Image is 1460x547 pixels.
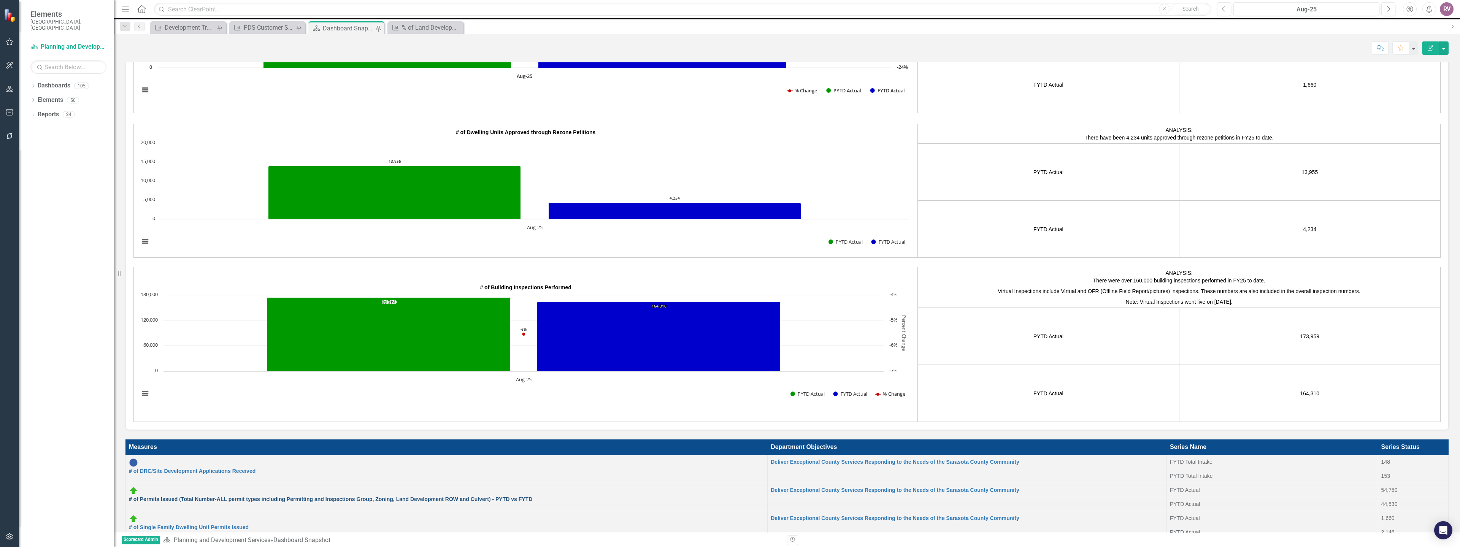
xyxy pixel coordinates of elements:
[833,390,867,397] button: Show FYTD Actual
[74,82,89,89] div: 105
[38,96,63,105] a: Elements
[268,166,521,219] path: Aug-25, 13,955. PYTD Actual.
[918,124,1441,144] td: ANALYSIS:
[871,238,905,245] button: Show FYTD Actual
[771,487,1019,493] a: Deliver Exceptional County Services Responding to the Needs of the Sarasota County Community
[537,302,781,371] path: Aug-25, 164,310. FYTD Actual.
[129,458,138,467] img: No Target Set
[30,10,106,19] span: Elements
[389,159,401,164] text: 13,955
[244,23,294,32] div: PDS Customer Service (Copy) w/ Accela
[382,299,397,304] text: 173,959
[30,60,106,74] input: Search Below...
[768,455,1167,469] td: Double-Click to Edit Right Click for Context Menu
[828,238,863,245] button: Show PYTD Actual
[549,203,801,219] g: FYTD Actual, bar series 2 of 2 with 1 bar.
[174,536,270,544] a: Planning and Development Services
[1170,473,1213,479] span: PYTD Total Intake
[768,483,1167,497] td: Double-Click to Edit Right Click for Context Menu
[267,298,511,371] path: Aug-25, 173,959. PYTD Actual.
[771,443,1163,452] div: Department Objectives
[1381,443,1445,452] div: Series Status
[129,524,249,530] a: # of Single Family Dwelling Unit Permits Issued
[889,291,898,298] text: -4%
[152,23,215,32] a: Development Trends
[163,536,781,545] div: »
[136,291,916,405] div: Chart. Highcharts interactive chart.
[268,166,521,219] g: PYTD Actual, bar series 1 of 2 with 1 bar.
[126,455,768,483] td: Double-Click to Edit Right Click for Context Menu
[143,196,155,203] text: 5,000
[141,139,155,146] text: 20,000
[1170,515,1200,521] span: FYTD Actual
[1171,4,1209,14] button: Search
[1440,2,1454,16] button: RV
[1381,501,1398,507] span: 44,530
[141,177,155,184] text: 10,000
[901,315,908,351] text: Percent Change
[1179,144,1440,201] td: 13,955
[140,85,151,95] button: View chart menu, Chart
[517,73,532,79] text: Aug-25
[152,215,155,222] text: 0
[129,443,764,452] div: Measures
[1381,487,1398,493] span: 54,750
[889,367,898,374] text: -7%
[652,303,667,309] text: 164,310
[38,81,70,90] a: Dashboards
[231,23,294,32] a: PDS Customer Service (Copy) w/ Accela
[165,23,215,32] div: Development Trends
[826,87,862,94] button: Show PYTD Actual
[389,23,462,32] a: % of Land Development Initial Reviews
[122,536,160,545] span: Scorecard Admin
[129,496,532,502] a: # of Permits Issued (Total Number-ALL permit types including Permitting and Inspections Group, Zo...
[1381,459,1390,465] span: 148
[516,376,532,383] text: Aug-25
[136,139,912,253] svg: Interactive chart
[1182,6,1199,12] span: Search
[141,158,155,165] text: 15,000
[140,388,151,399] button: View chart menu, Chart
[141,316,158,323] text: 120,000
[527,224,543,231] text: Aug-25
[323,24,375,33] div: Dashboard Snapshot
[875,390,905,397] button: Show % Change
[1434,521,1452,539] div: Open Intercom Messenger
[67,97,79,103] div: 50
[918,201,1179,258] td: FYTD Actual
[63,111,75,118] div: 24
[155,367,158,374] text: 0
[1233,2,1379,16] button: Aug-25
[522,333,525,336] g: % Change, series 3 of 3. Line with 1 data point. Y axis, Percent Change.
[141,291,158,298] text: 180,000
[1381,515,1395,521] span: 1,660
[670,195,680,201] text: 4,234
[1381,529,1395,535] span: 2,146
[30,43,106,51] a: Planning and Development Services
[30,19,106,31] small: [GEOGRAPHIC_DATA], [GEOGRAPHIC_DATA]
[4,9,17,22] img: ClearPoint Strategy
[897,63,908,70] text: -24%
[920,134,1438,141] p: There have been 4,234 units approved through rezone petitions in FY25 to date.
[126,483,768,511] td: Double-Click to Edit Right Click for Context Menu
[771,459,1019,465] a: Deliver Exceptional County Services Responding to the Needs of the Sarasota County Community
[889,316,898,323] text: -5%
[1170,459,1212,465] span: FYTD Total Intake
[522,333,525,336] path: Aug-25, -5.54670928. % Change.
[918,144,1179,201] td: PYTD Actual
[267,298,511,371] g: PYTD Actual, series 1 of 3. Bar series with 1 bar. Y axis, values.
[136,291,912,405] svg: Interactive chart
[889,341,898,348] text: -6%
[1179,56,1440,113] td: 1,660
[149,63,152,70] text: 0
[918,365,1179,422] td: FYTD Actual
[1170,487,1200,493] span: FYTD Actual
[154,3,1211,16] input: Search ClearPoint...
[537,302,781,371] g: FYTD Actual, series 2 of 3. Bar series with 1 bar. Y axis, values.
[920,277,1438,286] p: There were over 160,000 building inspections performed in FY25 to date.
[787,87,818,94] button: Show % Change
[918,267,1441,308] td: ANALYSIS:
[1170,443,1375,452] div: Series Name
[1236,5,1377,14] div: Aug-25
